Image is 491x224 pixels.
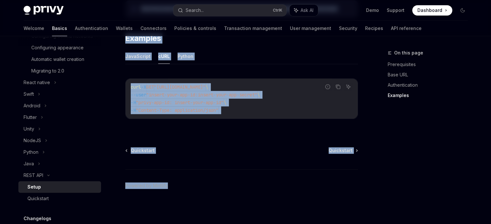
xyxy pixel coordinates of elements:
span: "insert-your-app-id:insert-your-app-secret" [146,92,257,98]
span: curl [131,84,141,90]
button: Toggle dark mode [457,5,468,15]
span: "Content-Type: application/json" [136,107,219,113]
span: \ [206,84,208,90]
a: Demo [366,7,379,14]
a: Authentication [75,21,108,36]
a: Powered by Mintlify [125,182,168,189]
button: cURL [158,49,170,64]
a: Support [387,7,404,14]
div: Python [24,148,38,156]
span: Ask AI [301,7,313,14]
div: Quickstart [27,195,49,202]
a: Wallets [116,21,133,36]
a: Basics [52,21,67,36]
a: Prerequisites [388,59,473,70]
a: Authentication [388,80,473,90]
a: Connectors [140,21,167,36]
span: "[URL][DOMAIN_NAME]" [154,84,206,90]
div: Configuring appearance [31,44,84,52]
button: Ask AI [290,5,318,16]
div: Flutter [24,113,37,121]
a: Quickstart [18,193,101,204]
span: Dashboard [417,7,442,14]
a: Transaction management [224,21,282,36]
button: Copy the contents from the code block [334,83,342,91]
span: \ [257,92,260,98]
span: Quickstart [131,147,155,154]
div: Search... [186,6,204,14]
a: Dashboard [412,5,452,15]
span: -X [141,84,146,90]
span: Ctrl K [273,8,282,13]
a: User management [290,21,331,36]
span: Examples [125,33,161,44]
button: Ask AI [344,83,353,91]
a: Policies & controls [174,21,216,36]
span: "privy-app-id: insert-your-app-id" [136,100,224,105]
span: \ [224,100,226,105]
span: Quickstart [329,147,353,154]
a: Quickstart [329,147,357,154]
h5: Changelogs [24,215,51,222]
a: Recipes [365,21,383,36]
span: On this page [394,49,423,57]
button: Python [178,49,193,64]
div: Automatic wallet creation [31,55,84,63]
span: -H [131,100,136,105]
div: Setup [27,183,41,191]
a: Welcome [24,21,44,36]
img: dark logo [24,6,64,15]
a: API reference [391,21,422,36]
a: Security [339,21,357,36]
button: JavaScript [125,49,150,64]
span: GET [146,84,154,90]
div: Swift [24,90,34,98]
div: Java [24,160,34,168]
div: NodeJS [24,137,41,144]
div: Migrating to 2.0 [31,67,64,75]
div: Unity [24,125,34,133]
button: Search...CtrlK [173,5,286,16]
button: Report incorrect code [323,83,332,91]
div: REST API [24,171,43,179]
span: -H [131,107,136,113]
a: Base URL [388,70,473,80]
a: Automatic wallet creation [18,54,101,65]
a: Quickstart [126,147,155,154]
a: Migrating to 2.0 [18,65,101,77]
a: Examples [388,90,473,101]
a: Configuring appearance [18,42,101,54]
div: React native [24,79,50,86]
a: Setup [18,181,101,193]
div: Android [24,102,40,110]
span: --user [131,92,146,98]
